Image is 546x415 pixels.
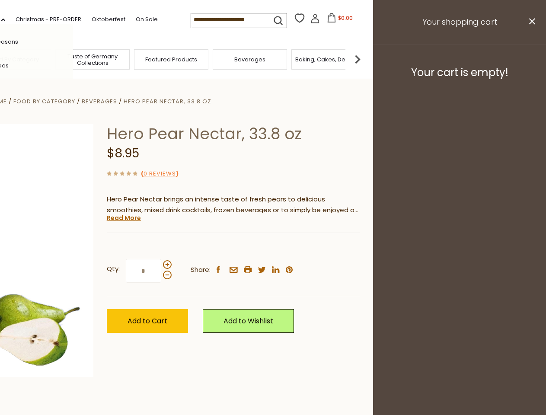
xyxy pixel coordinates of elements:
[191,265,211,275] span: Share:
[203,309,294,333] a: Add to Wishlist
[141,169,179,178] span: ( )
[107,124,360,144] h1: Hero Pear Nectar, 33.8 oz
[322,13,358,26] button: $0.00
[136,15,158,24] a: On Sale
[124,97,211,105] a: Hero Pear Nectar, 33.8 oz
[126,259,161,283] input: Qty:
[384,66,535,79] h3: Your cart is empty!
[349,51,366,68] img: next arrow
[82,97,117,105] a: Beverages
[58,53,127,66] a: Taste of Germany Collections
[92,15,125,24] a: Oktoberfest
[107,145,139,162] span: $8.95
[107,194,360,216] p: Hero Pear Nectar brings an intense taste of fresh pears to delicious smoothies, mixed drink cockt...
[338,14,353,22] span: $0.00
[234,56,265,63] a: Beverages
[16,15,81,24] a: Christmas - PRE-ORDER
[107,264,120,275] strong: Qty:
[128,316,167,326] span: Add to Cart
[295,56,362,63] a: Baking, Cakes, Desserts
[107,214,141,222] a: Read More
[13,97,75,105] a: Food By Category
[145,56,197,63] a: Featured Products
[144,169,176,179] a: 0 Reviews
[107,309,188,333] button: Add to Cart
